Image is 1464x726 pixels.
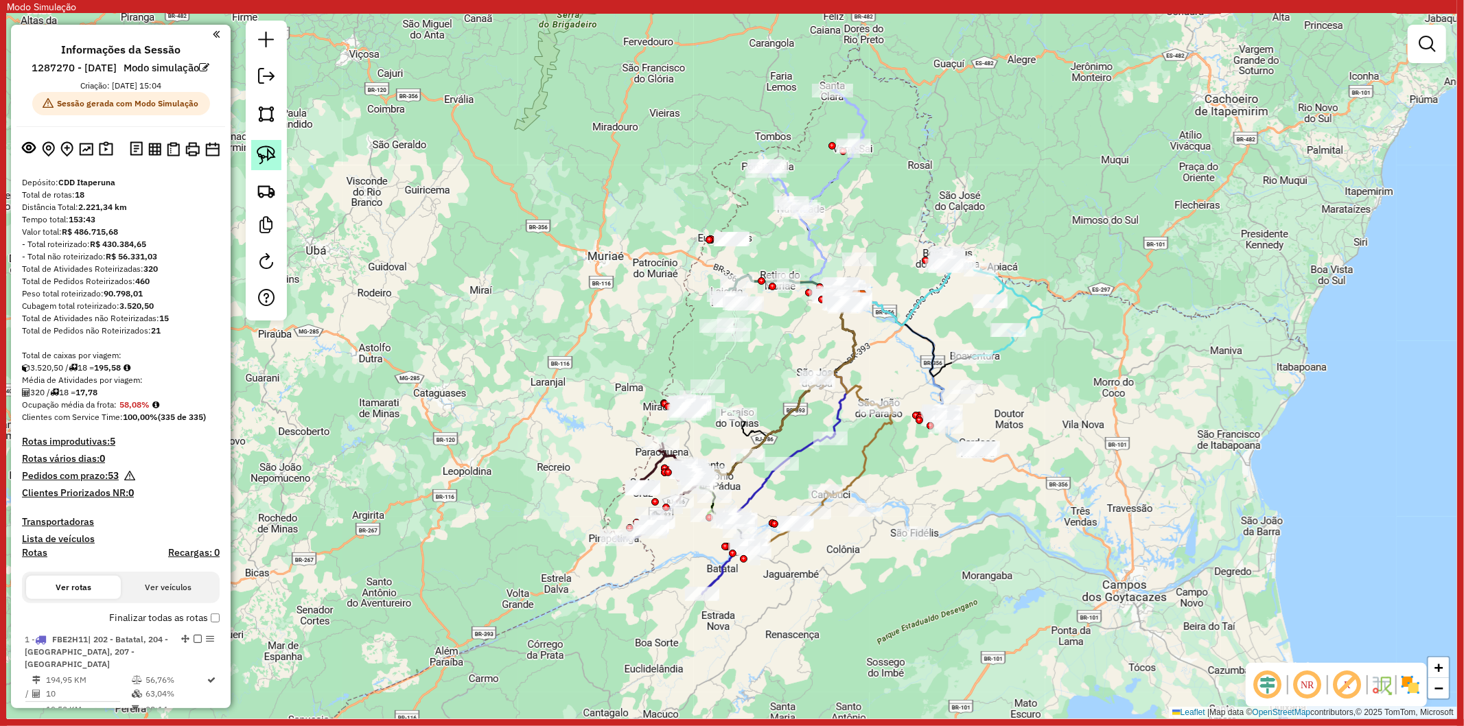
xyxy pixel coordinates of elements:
div: Atividade não roteirizada - PABULO MAZORQUE DE F [714,233,748,246]
div: Atividade não roteirizada - DEPOSITO PRIMOS [732,539,767,553]
div: Distância Total: [22,201,220,213]
td: 63,04% [145,687,207,701]
button: Centralizar mapa no depósito ou ponto de apoio [39,139,58,160]
button: Logs desbloquear sessão [127,139,146,160]
button: Visualizar relatório de Roteirização [146,139,164,158]
img: Selecionar atividades - polígono [257,104,276,124]
i: Total de Atividades [32,690,40,698]
h4: Rotas improdutivas: [22,436,220,447]
strong: 0 [128,487,134,499]
span: 1 - [25,634,168,669]
td: / [25,687,32,701]
strong: 53 [108,469,119,482]
strong: 3.520,50 [119,301,154,311]
span: Ocultar deslocamento [1251,668,1284,701]
i: Total de Atividades [22,388,30,397]
button: Otimizar todas as rotas [76,139,96,158]
span: | 202 - Batatal, 204 - [GEOGRAPHIC_DATA], 207 - [GEOGRAPHIC_DATA] [25,634,168,669]
strong: R$ 430.384,65 [90,239,146,249]
h4: Clientes Priorizados NR: [22,487,220,499]
strong: 90.798,01 [104,288,143,298]
em: Média calculada utilizando a maior ocupação (%Peso ou %Cubagem) de cada rota da sessão. Rotas cro... [152,401,159,409]
input: Finalizar todas as rotas [211,613,220,622]
em: Alterar sequência das rotas [181,635,189,643]
h4: Transportadoras [22,516,220,528]
h4: Rotas [22,547,47,559]
span: | [1207,707,1209,717]
button: Imprimir Rotas [183,139,202,159]
i: Meta Caixas/viagem: 193,60 Diferença: 1,98 [124,364,130,372]
strong: 0 [100,452,105,465]
div: Atividade não roteirizada - CAFE LANCHONETE BOX [826,290,860,303]
button: Visualizar Romaneio [164,139,183,159]
div: Atividade não roteirizada - BAR KLZ [699,319,734,333]
strong: (335 de 335) [158,412,206,422]
div: Total de caixas por viagem: [22,349,220,362]
i: Tempo total em rota [132,705,139,714]
strong: 5 [110,435,115,447]
h4: Recargas: 0 [168,547,220,559]
div: 320 / 18 = [22,386,220,399]
a: Criar modelo [253,211,280,242]
h4: Lista de veículos [22,533,220,545]
strong: R$ 486.715,68 [62,226,118,237]
div: Criação: [DATE] 15:04 [75,80,167,92]
h6: 1287270 - [DATE] [32,62,117,74]
a: Zoom in [1428,657,1449,678]
a: Criar rota [251,176,281,206]
i: Total de rotas [50,388,59,397]
button: Disponibilidade de veículos [202,139,222,159]
img: Criar rota [257,181,276,200]
div: Valor total: [22,226,220,238]
td: 08:14 [145,703,207,716]
a: Leaflet [1172,707,1205,717]
span: + [1434,659,1443,676]
a: Clique aqui para minimizar o painel [213,26,220,42]
div: Total de Pedidos não Roteirizados: [22,325,220,337]
div: Atividade não roteirizada - TRAILER DA VILA [949,380,983,394]
em: Alterar nome da sessão [200,62,210,73]
div: Atividade não roteirizada - ELI BEER [777,516,811,530]
a: Zoom out [1428,678,1449,699]
i: % de utilização da cubagem [132,690,142,698]
span: Ocupação média da frota: [22,399,117,410]
strong: 17,78 [75,387,97,397]
div: Atividade não roteirizada - J A DE ITAOCARA COME [779,517,813,530]
span: Ocultar NR [1291,668,1324,701]
span: − [1434,679,1443,696]
img: Fluxo de ruas [1371,674,1393,696]
span: FBE2H11 [52,634,88,644]
a: OpenStreetMap [1253,707,1311,717]
div: Map data © contributors,© 2025 TomTom, Microsoft [1169,707,1457,718]
strong: 460 [135,276,150,286]
button: Ver veículos [121,576,216,599]
div: Peso total roteirizado: [22,288,220,300]
td: 10 [45,687,131,701]
label: Finalizar todas as rotas [109,611,220,625]
div: - Total não roteirizado: [22,250,220,263]
h6: Modo simulação [124,62,210,74]
a: Exportar sessão [253,62,280,93]
button: Painel de Sugestão [96,139,116,160]
strong: 153:43 [69,214,95,224]
div: Atividade não roteirizada - 58.825.197 PRISCILA APARECIDA PEDROZA [714,233,749,246]
h4: Rotas vários dias: [22,453,220,465]
i: Distância Total [32,676,40,684]
em: Há pedidos NR próximo a expirar [124,470,135,487]
a: Nova sessão e pesquisa [253,26,280,57]
div: Total de Pedidos Roteirizados: [22,275,220,288]
div: Depósito: [22,176,220,189]
div: Atividade não roteirizada - LUIZ ANTONIO BARRETO [848,503,883,517]
div: Total de Atividades não Roteirizadas: [22,312,220,325]
a: Reroteirizar Sessão [253,248,280,279]
strong: 2.221,34 km [78,202,127,212]
div: Atividade não roteirizada - BAR PE DE PANO [842,253,876,266]
strong: 100,00% [123,412,158,422]
strong: R$ 56.331,03 [106,251,157,261]
td: 19,50 KM [45,703,131,716]
div: Média de Atividades por viagem: [22,374,220,386]
i: % de utilização do peso [132,676,142,684]
strong: 18 [75,189,84,200]
i: Total de rotas [69,364,78,372]
i: Cubagem total roteirizado [22,364,30,372]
